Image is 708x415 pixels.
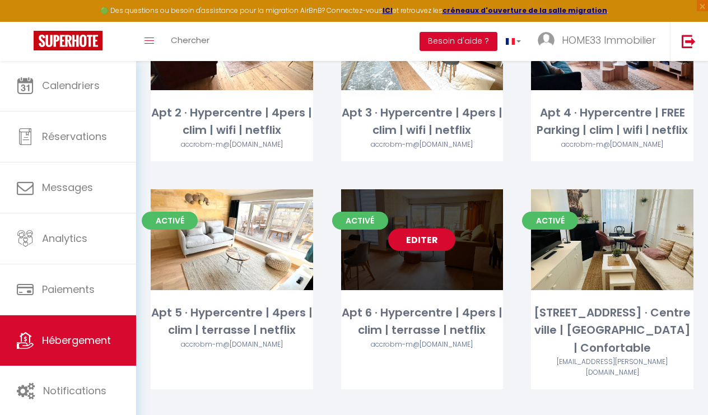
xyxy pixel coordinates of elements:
[682,34,696,48] img: logout
[142,212,198,230] span: Activé
[388,229,455,251] a: Editer
[522,212,578,230] span: Activé
[43,384,106,398] span: Notifications
[442,6,607,15] a: créneaux d'ouverture de la salle migration
[42,129,107,143] span: Réservations
[341,304,504,339] div: Apt 6 · Hypercentre | 4pers | clim | terrasse | netflix
[151,139,313,150] div: Airbnb
[42,180,93,194] span: Messages
[42,282,95,296] span: Paiements
[341,139,504,150] div: Airbnb
[42,333,111,347] span: Hébergement
[531,104,693,139] div: Apt 4 · Hypercentre | FREE Parking | clim | wifi | netflix
[151,104,313,139] div: Apt 2 · Hypercentre | 4pers | clim | wifi | netflix
[420,32,497,51] button: Besoin d'aide ?
[383,6,393,15] a: ICI
[171,34,209,46] span: Chercher
[42,231,87,245] span: Analytics
[531,357,693,378] div: Airbnb
[341,339,504,350] div: Airbnb
[538,32,555,49] img: ...
[332,212,388,230] span: Activé
[9,4,43,38] button: Ouvrir le widget de chat LiveChat
[341,104,504,139] div: Apt 3 · Hypercentre | 4pers | clim | wifi | netflix
[529,22,670,61] a: ... HOME33 Immobilier
[162,22,218,61] a: Chercher
[151,339,313,350] div: Airbnb
[34,31,103,50] img: Super Booking
[531,304,693,357] div: [STREET_ADDRESS] · Centre ville | [GEOGRAPHIC_DATA] | Confortable
[151,304,313,339] div: Apt 5 · Hypercentre | 4pers | clim | terrasse | netflix
[562,33,656,47] span: HOME33 Immobilier
[531,139,693,150] div: Airbnb
[42,78,100,92] span: Calendriers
